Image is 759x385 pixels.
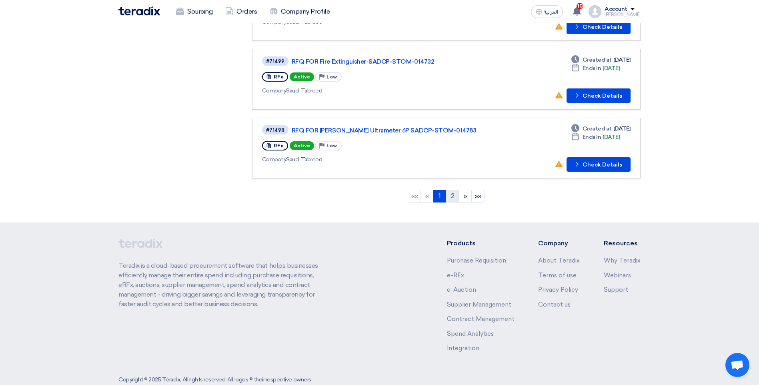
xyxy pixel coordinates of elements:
[447,301,511,308] a: Supplier Management
[274,143,283,148] span: RFx
[266,59,284,64] div: #71499
[571,124,631,133] div: [DATE]
[118,6,160,16] img: Teradix logo
[583,64,601,72] span: Ends In
[274,74,283,80] span: RFx
[459,190,472,203] a: Next
[446,190,459,203] a: 2
[262,86,493,95] div: Saudi Tabreed
[604,257,641,264] a: Why Teradix
[326,74,337,80] span: Low
[571,64,620,72] div: [DATE]
[583,124,612,133] span: Created at
[604,286,628,293] a: Support
[583,56,612,64] span: Created at
[605,12,641,17] div: [PERSON_NAME]
[447,286,476,293] a: e-Auction
[567,20,631,34] button: Check Details
[604,272,631,279] a: Webinars
[447,272,464,279] a: e-RFx
[538,257,580,264] a: About Teradix
[577,3,583,9] span: 10
[219,3,263,20] a: Orders
[464,192,467,200] span: »
[262,156,286,163] span: Company
[567,88,631,103] button: Check Details
[118,261,327,309] p: Teradix is a cloud-based procurement software that helps businesses efficiently manage their enti...
[725,353,749,377] div: Open chat
[170,3,219,20] a: Sourcing
[538,286,578,293] a: Privacy Policy
[252,186,641,207] ngb-pagination: Default pagination
[290,72,314,81] span: Active
[447,315,515,323] a: Contract Management
[292,127,492,134] a: RFQ FOR [PERSON_NAME] Ultrameter 6P SADCP-STOM-014783
[538,239,580,248] li: Company
[262,155,493,164] div: Saudi Tabreed
[583,133,601,141] span: Ends In
[433,190,446,203] a: 1
[571,133,620,141] div: [DATE]
[447,330,494,337] a: Spend Analytics
[263,3,336,20] a: Company Profile
[292,58,492,65] a: RFQ FOR Fire Extinguisher-SADCP-STOM-014732
[531,5,563,18] button: العربية
[538,301,571,308] a: Contact us
[471,190,485,203] a: Last
[290,141,314,150] span: Active
[538,272,577,279] a: Terms of use
[589,5,601,18] img: profile_test.png
[605,6,627,13] div: Account
[567,157,631,172] button: Check Details
[475,192,482,200] span: »»
[118,375,312,384] div: Copyright © 2025 Teradix, All rights reserved. All logos © their respective owners.
[266,128,284,133] div: #71498
[447,239,515,248] li: Products
[571,56,631,64] div: [DATE]
[604,239,641,248] li: Resources
[544,9,558,15] span: العربية
[262,87,286,94] span: Company
[326,143,337,148] span: Low
[447,345,479,352] a: Integration
[447,257,506,264] a: Purchase Requisition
